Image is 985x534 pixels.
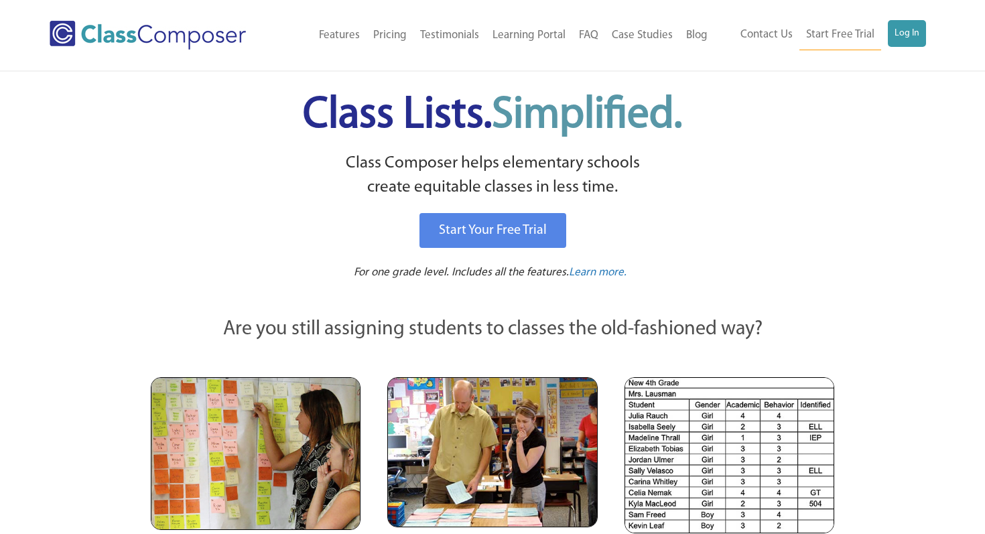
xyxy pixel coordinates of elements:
[799,20,881,50] a: Start Free Trial
[413,21,486,50] a: Testimonials
[569,265,627,281] a: Learn more.
[605,21,679,50] a: Case Studies
[439,224,547,237] span: Start Your Free Trial
[151,377,360,530] img: Teachers Looking at Sticky Notes
[149,151,836,200] p: Class Composer helps elementary schools create equitable classes in less time.
[888,20,926,47] a: Log In
[312,21,367,50] a: Features
[303,94,682,137] span: Class Lists.
[572,21,605,50] a: FAQ
[486,21,572,50] a: Learning Portal
[151,315,834,344] p: Are you still assigning students to classes the old-fashioned way?
[387,377,597,527] img: Blue and Pink Paper Cards
[625,377,834,533] img: Spreadsheets
[419,213,566,248] a: Start Your Free Trial
[50,21,246,50] img: Class Composer
[492,94,682,137] span: Simplified.
[679,21,714,50] a: Blog
[569,267,627,278] span: Learn more.
[354,267,569,278] span: For one grade level. Includes all the features.
[367,21,413,50] a: Pricing
[734,20,799,50] a: Contact Us
[714,20,926,50] nav: Header Menu
[281,21,714,50] nav: Header Menu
